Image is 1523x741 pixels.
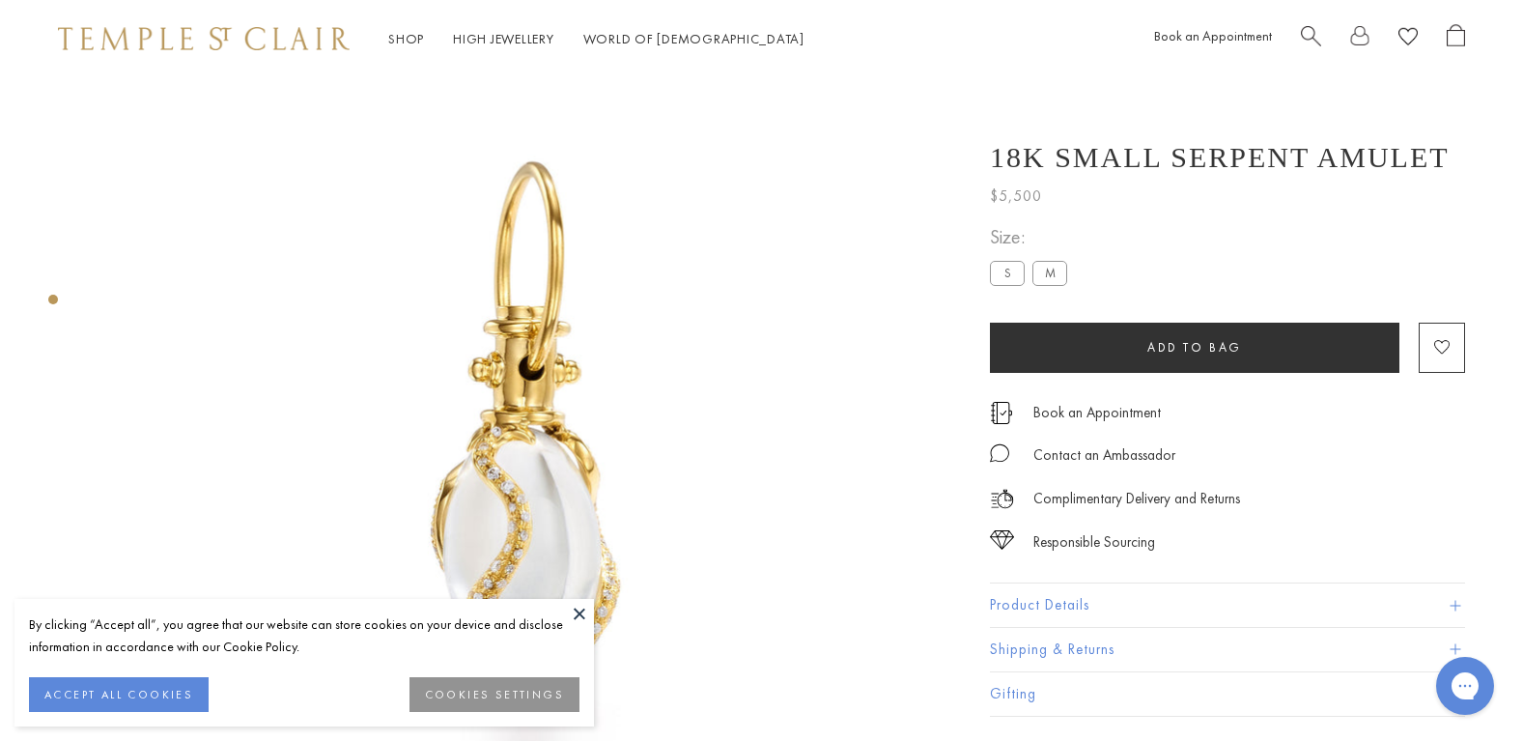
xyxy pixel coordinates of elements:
button: Shipping & Returns [990,628,1465,671]
a: Open Shopping Bag [1447,24,1465,54]
span: Size: [990,221,1075,253]
img: MessageIcon-01_2.svg [990,443,1009,463]
button: Add to bag [990,323,1399,373]
h1: 18K Small Serpent Amulet [990,141,1450,174]
div: Contact an Ambassador [1033,443,1175,468]
iframe: Gorgias live chat messenger [1426,650,1504,722]
button: COOKIES SETTINGS [409,677,579,712]
img: icon_delivery.svg [990,487,1014,511]
label: M [1032,261,1067,285]
a: World of [DEMOGRAPHIC_DATA]World of [DEMOGRAPHIC_DATA] [583,30,804,47]
a: ShopShop [388,30,424,47]
button: Product Details [990,584,1465,627]
div: By clicking “Accept all”, you agree that our website can store cookies on your device and disclos... [29,613,579,658]
a: Book an Appointment [1033,402,1161,423]
img: icon_sourcing.svg [990,530,1014,550]
img: Temple St. Clair [58,27,350,50]
button: Gifting [990,672,1465,716]
span: Add to bag [1147,339,1242,356]
a: Book an Appointment [1154,27,1272,44]
div: Product gallery navigation [48,290,58,320]
a: Search [1301,24,1321,54]
nav: Main navigation [388,27,804,51]
p: Complimentary Delivery and Returns [1033,487,1240,511]
img: icon_appointment.svg [990,402,1013,424]
div: Responsible Sourcing [1033,530,1155,555]
button: ACCEPT ALL COOKIES [29,677,209,712]
label: S [990,261,1025,285]
span: $5,500 [990,184,1042,209]
a: View Wishlist [1398,24,1418,54]
a: High JewelleryHigh Jewellery [453,30,554,47]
